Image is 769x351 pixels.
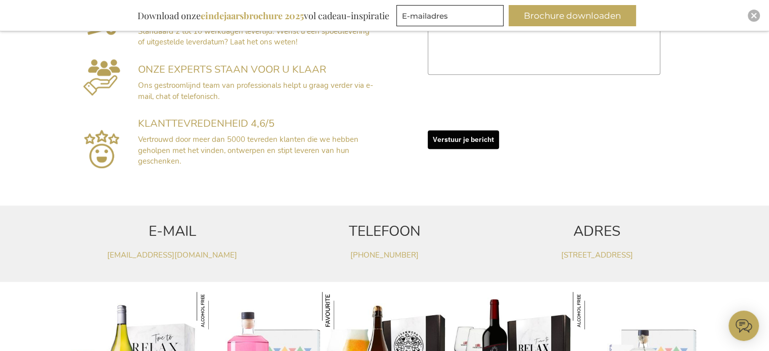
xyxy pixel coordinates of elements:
[138,26,370,47] span: Standaard 2 tot 10 werkdagen levertijd. Wenst u een spoedlevering of uitgestelde leverdatum? Laat...
[751,13,757,19] img: Close
[573,292,610,329] img: Gutss Alcoholvrije Gin & Tonic Set
[350,250,419,260] a: [PHONE_NUMBER]
[138,63,326,76] span: ONZE EXPERTS STAAN VOOR U KLAAR
[748,10,760,22] div: Close
[561,250,633,260] a: [STREET_ADDRESS]
[509,5,636,26] button: Brochure downloaden
[84,161,119,171] a: Google Reviews Exclusive Business Gifts
[396,5,504,26] input: E-mailadres
[197,292,234,329] img: Gutss Botanical Sweet Gin Tonic Mocktail Set
[138,117,275,130] span: KLANTTEVREDENHEID 4,6/5
[396,5,507,29] form: marketing offers and promotions
[496,224,698,239] h2: ADRES
[201,10,304,22] b: eindejaarsbrochure 2025
[133,5,394,26] div: Download onze vol cadeau-inspiratie
[138,134,358,166] span: Vertrouwd door meer dan 5000 tevreden klanten die we hebben geholpen met het vinden, ontwerpen en...
[428,130,499,149] button: Verstuur je bericht
[428,80,581,119] iframe: reCAPTCHA
[84,130,119,168] img: Sluit U Aan Bij Meer Dan 5.000+ Tevreden Klanten
[322,292,359,329] img: Fourchette Bier Gift Box
[729,311,759,341] iframe: belco-activator-frame
[71,224,274,239] h2: E-MAIL
[138,80,373,101] span: Ons gestroomlijnd team van professionals helpt u graag verder via e-mail, chat of telefonisch.
[107,250,237,260] a: [EMAIL_ADDRESS][DOMAIN_NAME]
[284,224,486,239] h2: TELEFOON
